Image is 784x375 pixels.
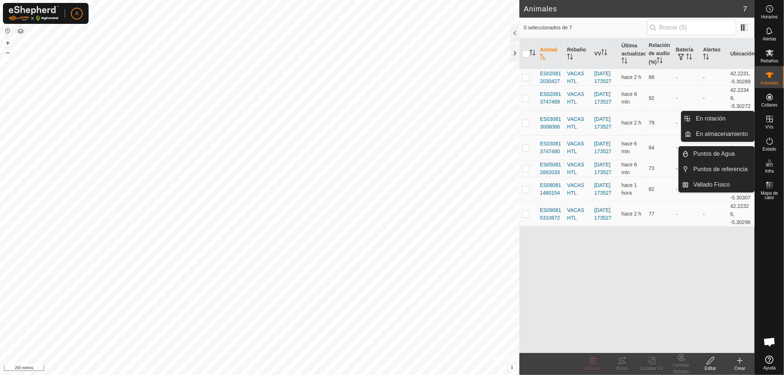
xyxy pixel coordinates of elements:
font: - [676,120,678,126]
font: 77 [649,211,655,217]
li: Vallado Físico [679,177,754,192]
font: Crear [734,366,745,371]
p-sorticon: Activar para ordenar [567,55,573,61]
font: 7 [743,5,747,13]
span: 2 de septiembre de 2025, 7:30 [622,211,641,217]
a: Vallado Físico [689,177,754,192]
font: Collares [761,102,777,108]
font: - [676,145,678,151]
font: Ayuda [763,365,776,371]
font: VV [594,51,601,57]
font: hace 2 h [622,120,641,126]
input: Buscar (S) [647,20,736,35]
font: VACAS HTL [567,162,584,175]
font: ES030813747480 [540,141,561,154]
font: Horarios [761,14,778,19]
font: [DATE] 173527 [594,116,612,130]
span: 2 de septiembre de 2025, 7:45 [622,182,637,196]
font: Rutas [616,366,628,371]
font: Vallado Físico [694,181,730,188]
font: Rebaños [760,58,778,64]
font: hace 2 h [622,74,641,80]
font: ES030813006066 [540,116,561,130]
p-sorticon: Activar para ordenar [622,59,627,65]
font: VACAS HTL [567,207,584,221]
p-sorticon: Activar para ordenar [601,50,607,56]
button: Restablecer mapa [3,26,12,35]
font: hace 6 min [622,141,637,154]
button: Capas del Mapa [16,27,25,36]
font: Cambiar Rebaño [673,363,689,374]
font: 82 [649,186,655,192]
font: ES080811480154 [540,182,561,196]
span: 2 de septiembre de 2025, 9:30 [622,162,637,175]
font: - [703,95,705,101]
p-sorticon: Activar para ordenar [686,55,692,61]
font: 79 [649,120,655,126]
font: hace 2 h [622,211,641,217]
a: [DATE] 173527 [594,71,612,84]
font: 92 [649,95,655,101]
font: - [676,186,678,192]
font: 42.2231, -5.30289 [730,71,751,84]
font: hace 1 hora [622,182,637,196]
a: [DATE] 173527 [594,141,612,154]
a: [DATE] 173527 [594,91,612,105]
font: - [676,211,678,217]
a: En rotación [692,111,755,126]
font: - [676,95,678,101]
font: Animales [524,5,557,13]
a: Puntos de Agua [689,147,754,161]
font: ES090815310872 [540,207,561,221]
font: Última actualización [622,43,654,57]
a: Política de Privacidad [222,365,264,372]
font: Puntos de referencia [694,166,748,172]
span: 2 de septiembre de 2025, 7:30 [622,120,641,126]
font: hace 6 min [622,91,637,105]
li: En almacenamiento [681,127,754,141]
span: 2 de septiembre de 2025, 9:30 [622,141,637,154]
p-sorticon: Activar para ordenar [657,58,663,64]
font: Ubicación [730,51,755,57]
a: En almacenamiento [692,127,755,141]
font: En rotación [696,115,726,122]
font: Animales [760,80,778,86]
font: 73 [649,165,655,171]
font: hace 6 min [622,162,637,175]
button: + [3,39,12,47]
font: VACAS HTL [567,71,584,84]
a: Chat abierto [759,331,781,353]
font: Batería [676,47,693,53]
font: Estado [763,147,776,152]
li: En rotación [681,111,754,126]
font: VACAS HTL [567,116,584,130]
font: A [75,10,78,16]
font: 84 [649,145,655,151]
a: Puntos de referencia [689,162,754,177]
a: [DATE] 173527 [594,162,612,175]
button: – [3,48,12,57]
font: Cambiar VV [640,366,664,371]
font: Infra [765,169,774,174]
font: Alertas [703,47,720,53]
font: Relación de audio (%) [649,42,670,65]
font: VVs [765,125,773,130]
font: - [703,211,705,217]
a: [DATE] 173527 [594,182,612,196]
font: – [6,48,10,56]
img: Logotipo de Gallagher [9,6,59,21]
a: [DATE] 173527 [594,207,612,221]
font: Puntos de Agua [694,151,735,157]
font: VACAS HTL [567,141,584,154]
font: i [511,364,513,371]
font: ES050812892033 [540,162,561,175]
li: Puntos de Agua [679,147,754,161]
p-sorticon: Activar para ordenar [703,55,709,61]
span: 2 de septiembre de 2025, 7:30 [622,74,641,80]
font: ES020812030427 [540,71,561,84]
